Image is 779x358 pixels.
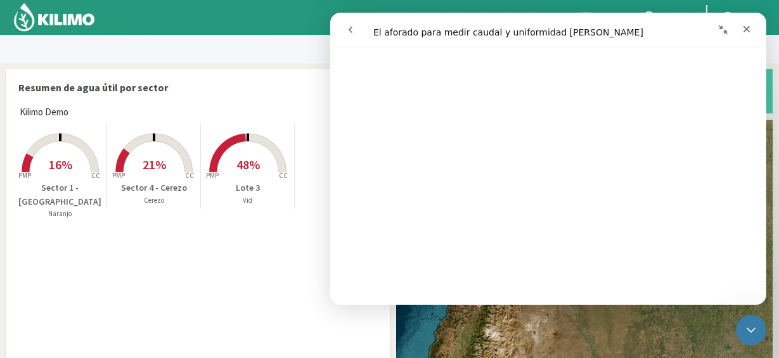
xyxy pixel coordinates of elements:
[201,181,294,195] p: Lote 3
[112,172,124,181] tspan: PMP
[330,13,766,305] iframe: Intercom live chat
[236,157,260,172] span: 48%
[657,11,687,24] span: Todos
[143,157,166,172] span: 21%
[13,2,96,32] img: Kilimo
[91,172,100,181] tspan: CC
[13,181,106,208] p: Sector 1 - [GEOGRAPHIC_DATA]
[201,195,294,206] p: Vid
[107,195,200,206] p: Cerezo
[592,11,622,24] span: Todos
[279,172,288,181] tspan: CC
[49,157,72,172] span: 16%
[107,181,200,195] p: Sector 4 - Cerezo
[736,315,766,345] iframe: Intercom live chat
[20,105,68,120] span: Kilimo Demo
[13,208,106,219] p: Naranjo
[185,172,194,181] tspan: CC
[18,172,30,181] tspan: PMP
[206,172,219,181] tspan: PMP
[18,80,168,95] p: Resumen de agua útil por sector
